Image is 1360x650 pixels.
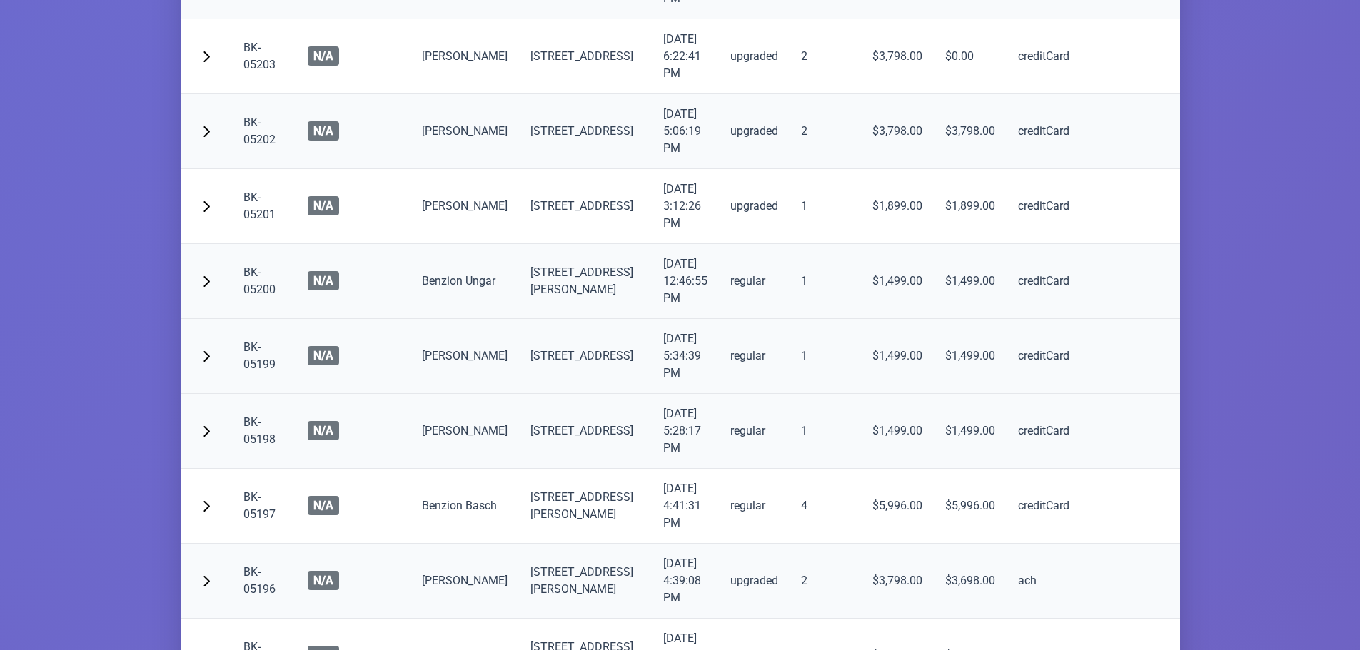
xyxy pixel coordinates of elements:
span: N/A [308,196,339,215]
td: 4 [790,469,861,544]
td: $1,899.00 [861,169,934,244]
td: $3,698.00 [934,544,1007,619]
td: $3,798.00 [861,544,934,619]
td: [PERSON_NAME] [410,394,519,469]
td: 1 [790,319,861,394]
a: BK-05201 [243,191,276,221]
td: $1,499.00 [934,319,1007,394]
td: creditCard [1007,19,1137,94]
td: $3,798.00 [861,94,934,169]
span: N/A [308,271,339,290]
td: creditCard [1007,244,1137,319]
a: BK-05202 [243,116,276,146]
td: [STREET_ADDRESS] [519,19,652,94]
td: regular [719,244,790,319]
td: 2 [790,19,861,94]
td: [PERSON_NAME] [410,544,519,619]
td: $1,499.00 [861,244,934,319]
td: Benzion Basch [410,469,519,544]
td: [STREET_ADDRESS] [519,319,652,394]
a: BK-05200 [243,265,276,296]
td: 1 [790,244,861,319]
a: BK-05198 [243,415,276,446]
td: [DATE] 4:39:08 PM [652,544,719,619]
td: [PERSON_NAME] [410,169,519,244]
td: $1,899.00 [934,169,1007,244]
td: Benzion Ungar [410,244,519,319]
td: [PERSON_NAME] [410,319,519,394]
td: $3,798.00 [934,94,1007,169]
span: N/A [308,121,339,141]
td: [STREET_ADDRESS][PERSON_NAME] [519,244,652,319]
td: [PERSON_NAME] [410,19,519,94]
td: $5,996.00 [934,469,1007,544]
td: 2 [790,94,861,169]
td: regular [719,319,790,394]
td: [DATE] 5:34:39 PM [652,319,719,394]
td: 2 [790,544,861,619]
span: N/A [308,421,339,440]
td: [DATE] 5:28:17 PM [652,394,719,469]
td: upgraded [719,544,790,619]
span: N/A [308,46,339,66]
td: creditCard [1007,319,1137,394]
td: ach [1007,544,1137,619]
td: 1 [790,394,861,469]
td: upgraded [719,19,790,94]
td: [DATE] 4:41:31 PM [652,469,719,544]
td: $3,798.00 [861,19,934,94]
td: [PERSON_NAME] [410,94,519,169]
a: BK-05196 [243,565,276,596]
td: [STREET_ADDRESS] [519,169,652,244]
td: $1,499.00 [861,394,934,469]
td: [STREET_ADDRESS] [519,394,652,469]
td: [DATE] 12:46:55 PM [652,244,719,319]
td: [DATE] 6:22:41 PM [652,19,719,94]
span: N/A [308,571,339,590]
span: N/A [308,346,339,365]
td: upgraded [719,94,790,169]
td: creditCard [1007,169,1137,244]
td: [DATE] 3:12:26 PM [652,169,719,244]
td: regular [719,394,790,469]
a: BK-05199 [243,340,276,371]
td: creditCard [1007,469,1137,544]
td: $0.00 [934,19,1007,94]
td: creditCard [1007,394,1137,469]
td: [STREET_ADDRESS][PERSON_NAME] [519,469,652,544]
td: $1,499.00 [934,394,1007,469]
td: 1 [790,169,861,244]
td: $5,996.00 [861,469,934,544]
td: regular [719,469,790,544]
td: upgraded [719,169,790,244]
td: [DATE] 5:06:19 PM [652,94,719,169]
a: BK-05197 [243,490,276,521]
td: [STREET_ADDRESS] [PERSON_NAME] [519,544,652,619]
td: $1,499.00 [861,319,934,394]
td: [STREET_ADDRESS] [519,94,652,169]
span: N/A [308,496,339,515]
td: $1,499.00 [934,244,1007,319]
a: BK-05203 [243,41,276,71]
td: creditCard [1007,94,1137,169]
